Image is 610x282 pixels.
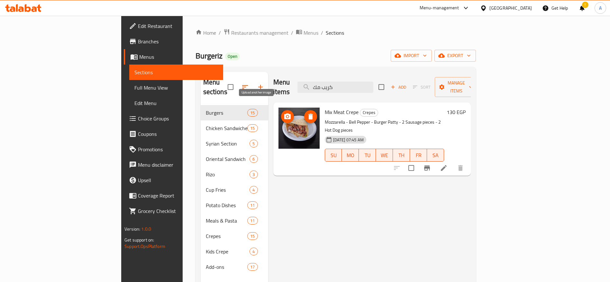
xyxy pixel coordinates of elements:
[138,22,218,30] span: Edit Restaurant
[325,149,342,162] button: SU
[206,140,250,147] span: Syrian Section
[248,218,257,224] span: 11
[247,217,258,225] div: items
[396,151,407,160] span: TH
[250,171,258,178] div: items
[250,249,257,255] span: 4
[248,125,257,131] span: 15
[250,172,257,178] span: 3
[138,207,218,215] span: Grocery Checklist
[420,4,459,12] div: Menu-management
[206,263,248,271] span: Add-ons
[359,149,376,162] button: TU
[393,149,410,162] button: TH
[129,80,223,95] a: Full Menu View
[405,161,418,175] span: Select to update
[344,151,356,160] span: MO
[138,161,218,169] span: Menu disclaimer
[440,52,471,60] span: export
[250,186,258,194] div: items
[206,186,250,194] span: Cup Fries
[138,145,218,153] span: Promotions
[291,29,293,37] li: /
[325,107,359,117] span: Mix Meat Crepe
[304,110,317,123] button: delete image
[201,198,268,213] div: Potato Dishes11
[206,124,248,132] span: Chicken Sandwiches
[410,149,427,162] button: FR
[237,79,253,95] span: Sort sections
[360,109,378,117] div: Crepes
[296,29,318,37] a: Menus
[250,156,257,162] span: 6
[388,82,409,92] span: Add item
[206,217,248,225] span: Meals & Pasta
[124,126,223,142] a: Coupons
[124,236,154,244] span: Get support on:
[599,4,602,12] span: A
[124,172,223,188] a: Upsell
[281,110,294,123] button: upload picture
[247,109,258,117] div: items
[134,84,218,92] span: Full Menu View
[413,151,424,160] span: FR
[201,228,268,244] div: Crepes15
[134,68,218,76] span: Sections
[124,111,223,126] a: Choice Groups
[247,201,258,209] div: items
[201,120,268,136] div: Chicken Sandwiches15
[134,99,218,107] span: Edit Menu
[201,182,268,198] div: Cup Fries4
[206,171,250,178] span: Rizo
[138,115,218,122] span: Choice Groups
[435,77,478,97] button: Manage items
[376,149,393,162] button: WE
[225,53,240,60] div: Open
[124,18,223,34] a: Edit Restaurant
[409,82,435,92] span: Select section first
[206,232,248,240] span: Crepes
[206,201,248,209] span: Potato Dishes
[273,77,290,97] h2: Menu items
[247,124,258,132] div: items
[141,225,151,233] span: 1.0.0
[440,164,448,172] a: Edit menu item
[124,203,223,219] a: Grocery Checklist
[247,263,258,271] div: items
[328,151,340,160] span: SU
[124,242,165,251] a: Support.OpsPlatform
[250,187,257,193] span: 4
[489,4,532,12] div: [GEOGRAPHIC_DATA]
[419,160,435,176] button: Branch-specific-item
[201,244,268,259] div: Kids Crepe4
[391,50,432,62] button: import
[440,79,473,95] span: Manage items
[248,202,257,208] span: 11
[206,248,250,255] span: Kids Crepe
[201,167,268,182] div: Rizo3
[206,109,248,117] span: Burgers
[360,109,378,116] span: Crepes
[201,151,268,167] div: Oriental Sandwich6
[304,29,318,37] span: Menus
[124,34,223,49] a: Branches
[297,82,373,93] input: search
[248,264,257,270] span: 17
[325,118,444,134] p: Mozzarella - Bell Pepper - Burger Patty - 2 Sausage pieces - 2 Hot Dog pieces
[388,82,409,92] button: Add
[201,259,268,275] div: Add-ons17
[225,54,240,59] span: Open
[124,49,223,65] a: Menus
[453,160,468,176] button: delete
[124,157,223,172] a: Menu disclaimer
[138,176,218,184] span: Upsell
[196,29,476,37] nav: breadcrumb
[361,151,373,160] span: TU
[396,52,427,60] span: import
[326,29,344,37] span: Sections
